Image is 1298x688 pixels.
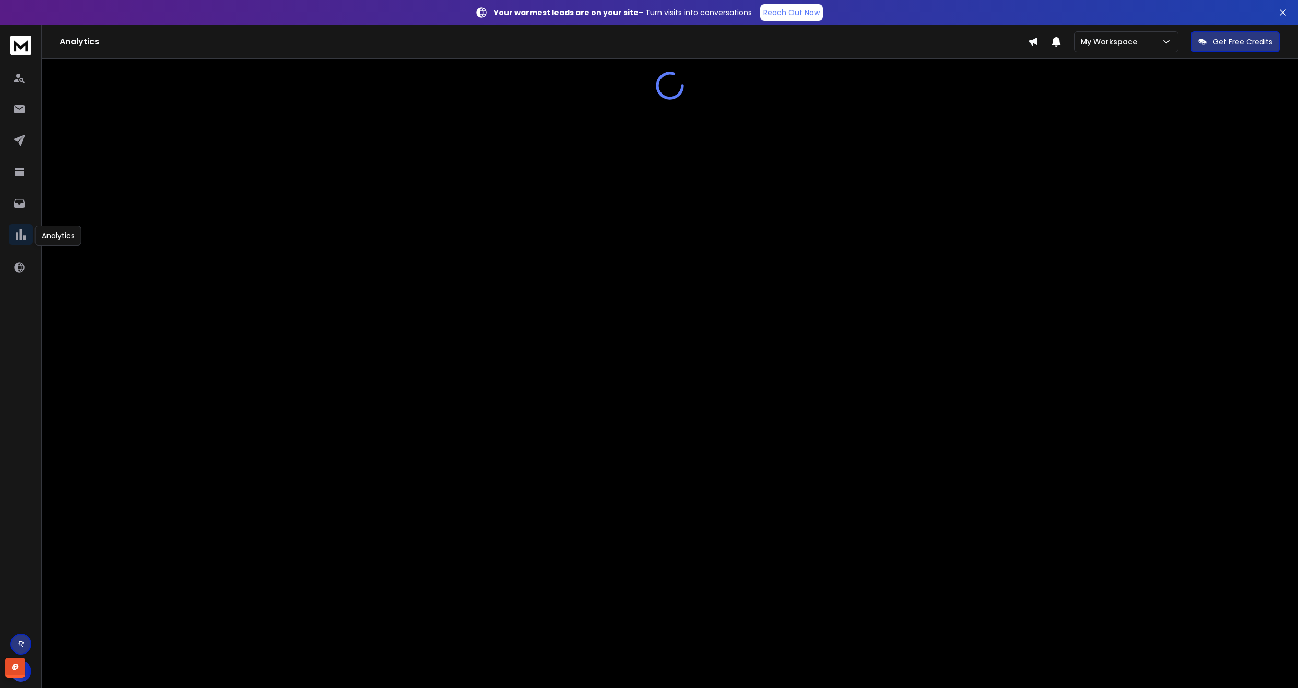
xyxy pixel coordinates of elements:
strong: Your warmest leads are on your site [494,7,639,18]
p: – Turn visits into conversations [494,7,752,18]
img: logo [10,36,31,55]
h1: Analytics [60,36,1028,48]
p: Reach Out Now [763,7,820,18]
div: Analytics [35,226,81,246]
p: Get Free Credits [1213,37,1272,47]
div: @ [5,658,25,678]
button: Get Free Credits [1191,31,1280,52]
a: Reach Out Now [760,4,823,21]
p: My Workspace [1081,37,1141,47]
